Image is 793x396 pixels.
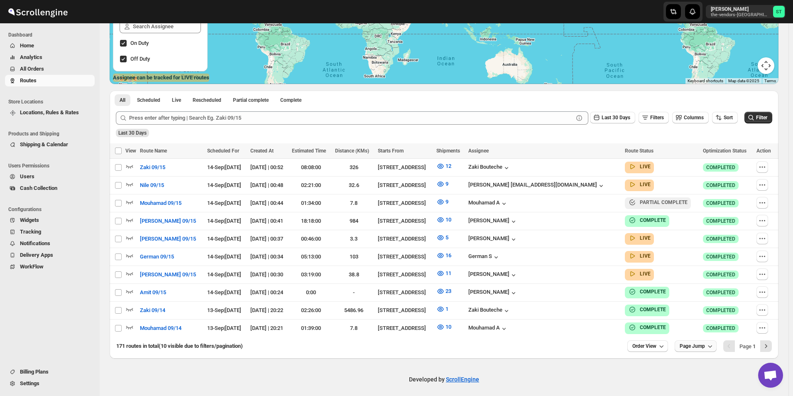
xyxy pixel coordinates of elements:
[628,180,651,189] button: LIVE
[590,112,635,123] button: Last 30 Days
[468,271,518,279] div: [PERSON_NAME]
[7,1,69,22] img: ScrollEngine
[378,181,431,189] div: [STREET_ADDRESS]
[739,343,756,349] span: Page
[20,380,39,386] span: Settings
[207,271,241,278] span: 14-Sep | [DATE]
[468,148,489,154] span: Assignee
[640,253,651,259] b: LIVE
[706,253,735,260] span: COMPLETED
[135,197,186,210] button: Mouhamad 09/15
[135,286,171,299] button: Amit 09/15
[436,148,460,154] span: Shipments
[335,288,373,297] div: -
[135,214,201,228] button: [PERSON_NAME] 09/15
[250,253,287,261] div: [DATE] | 00:34
[207,289,241,295] span: 14-Sep | [DATE]
[250,199,287,207] div: [DATE] | 00:44
[129,111,573,125] input: Press enter after typing | Search Eg. Zaki 09/15
[711,12,770,17] p: the-vendors-[GEOGRAPHIC_DATA]
[628,323,666,332] button: COMPLETE
[5,378,95,389] button: Settings
[628,234,651,242] button: LIVE
[140,163,165,172] span: Zaki 09/15
[378,163,431,172] div: [STREET_ADDRESS]
[445,163,451,169] span: 12
[292,235,330,243] div: 00:46:00
[20,263,44,270] span: WorkFlow
[706,271,735,278] span: COMPLETED
[711,6,770,12] p: [PERSON_NAME]
[627,340,668,352] button: Order View
[8,98,95,105] span: Store Locations
[628,198,688,207] button: PARTIAL COMPLETE
[628,305,666,314] button: COMPLETE
[468,217,518,226] button: [PERSON_NAME]
[468,182,605,190] button: [PERSON_NAME] [EMAIL_ADDRESS][DOMAIN_NAME]
[712,112,738,123] button: Sort
[250,306,287,315] div: [DATE] | 20:22
[378,253,431,261] div: [STREET_ADDRESS]
[5,107,95,118] button: Locations, Rules & Rates
[5,249,95,261] button: Delivery Apps
[378,235,431,243] div: [STREET_ADDRESS]
[445,288,451,294] span: 23
[193,97,221,103] span: Rescheduled
[20,141,68,148] span: Shipping & Calendar
[378,199,431,207] div: [STREET_ADDRESS]
[431,267,456,280] button: 11
[468,253,500,261] button: German S
[468,325,508,333] div: Mouhamad A
[250,324,287,332] div: [DATE] | 20:21
[758,363,783,388] div: Open chat
[468,307,511,315] button: Zaki Bouteche
[335,235,373,243] div: 3.3
[135,250,179,263] button: German 09/15
[723,340,772,352] nav: Pagination
[468,289,518,297] button: [PERSON_NAME]
[378,288,431,297] div: [STREET_ADDRESS]
[632,343,656,349] span: Order View
[431,195,453,209] button: 9
[130,56,150,62] span: Off Duty
[207,307,241,313] span: 13-Sep | [DATE]
[112,73,139,84] a: Open this area in Google Maps (opens a new window)
[431,213,456,226] button: 10
[140,271,196,279] span: [PERSON_NAME] 09/15
[468,164,511,172] div: Zaki Bouteche
[135,268,201,281] button: [PERSON_NAME] 09/15
[706,218,735,224] span: COMPLETED
[207,253,241,260] span: 14-Sep | [DATE]
[703,148,746,154] span: Optimization Status
[130,40,149,46] span: On Duty
[112,73,139,84] img: Google
[706,325,735,332] span: COMPLETED
[628,288,666,296] button: COMPLETE
[628,162,651,171] button: LIVE
[140,217,196,225] span: [PERSON_NAME] 09/15
[292,181,330,189] div: 02:21:00
[675,340,717,352] button: Page Jump
[764,79,776,83] a: Terms (opens in new tab)
[378,271,431,279] div: [STREET_ADDRESS]
[20,42,34,49] span: Home
[140,324,181,332] span: Mouhamad 09/14
[5,226,95,238] button: Tracking
[292,253,330,261] div: 05:13:00
[20,173,34,180] span: Users
[640,164,651,170] b: LIVE
[468,235,518,244] button: [PERSON_NAME]
[20,252,53,258] span: Delivery Apps
[20,217,39,223] span: Widgets
[335,163,373,172] div: 326
[468,199,508,208] div: Mouhamad A
[335,199,373,207] div: 7.8
[140,235,196,243] span: [PERSON_NAME] 09/15
[724,115,733,121] span: Sort
[335,306,373,315] div: 5486.96
[292,271,330,279] div: 03:19:00
[292,163,330,172] div: 08:08:00
[753,343,756,349] b: 1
